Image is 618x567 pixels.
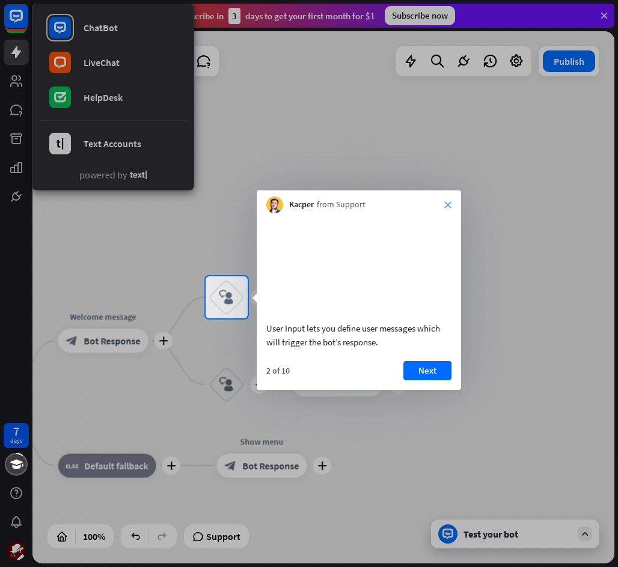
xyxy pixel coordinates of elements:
[266,321,451,349] div: User Input lets you define user messages which will trigger the bot’s response.
[403,361,451,380] button: Next
[219,290,234,305] i: block_user_input
[444,201,451,208] i: close
[289,199,314,211] span: Kacper
[10,5,46,41] button: Open LiveChat chat widget
[266,365,290,376] div: 2 of 10
[317,199,366,211] span: from Support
